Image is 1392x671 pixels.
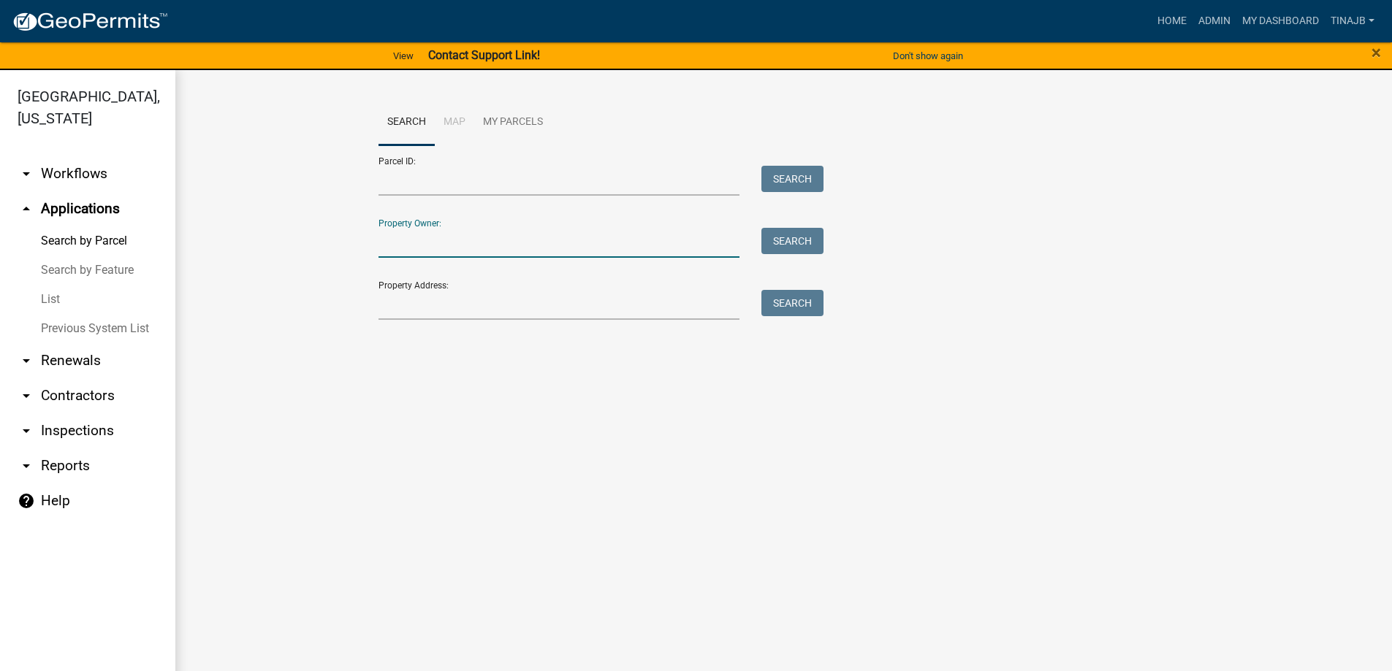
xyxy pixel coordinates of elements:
i: arrow_drop_down [18,422,35,440]
i: arrow_drop_down [18,165,35,183]
a: Home [1152,7,1193,35]
a: Tinajb [1325,7,1380,35]
button: Search [761,290,824,316]
a: My Dashboard [1236,7,1325,35]
a: View [387,44,419,68]
i: arrow_drop_down [18,457,35,475]
i: arrow_drop_down [18,387,35,404]
i: help [18,492,35,510]
i: arrow_drop_down [18,352,35,369]
button: Search [761,228,824,254]
button: Close [1372,44,1381,61]
a: Search [379,99,435,146]
span: × [1372,42,1381,63]
button: Search [761,166,824,192]
a: Admin [1193,7,1236,35]
a: My Parcels [474,99,552,146]
strong: Contact Support Link! [428,48,540,62]
i: arrow_drop_up [18,200,35,218]
button: Don't show again [887,44,969,68]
